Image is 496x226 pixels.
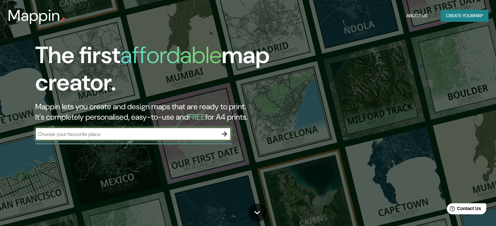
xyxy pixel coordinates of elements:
input: Choose your favourite place [35,130,218,138]
img: mappin-pin [60,17,66,22]
iframe: Help widget launcher [438,201,489,219]
button: About Us [404,10,430,22]
h3: Mappin [8,7,60,25]
h5: FREE [188,112,205,122]
button: Create yourmap [441,10,488,22]
h1: The first map creator. [35,42,283,101]
h2: Mappin lets you create and design maps that are ready to print. It's completely personalised, eas... [35,101,283,122]
h1: affordable [120,40,222,70]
